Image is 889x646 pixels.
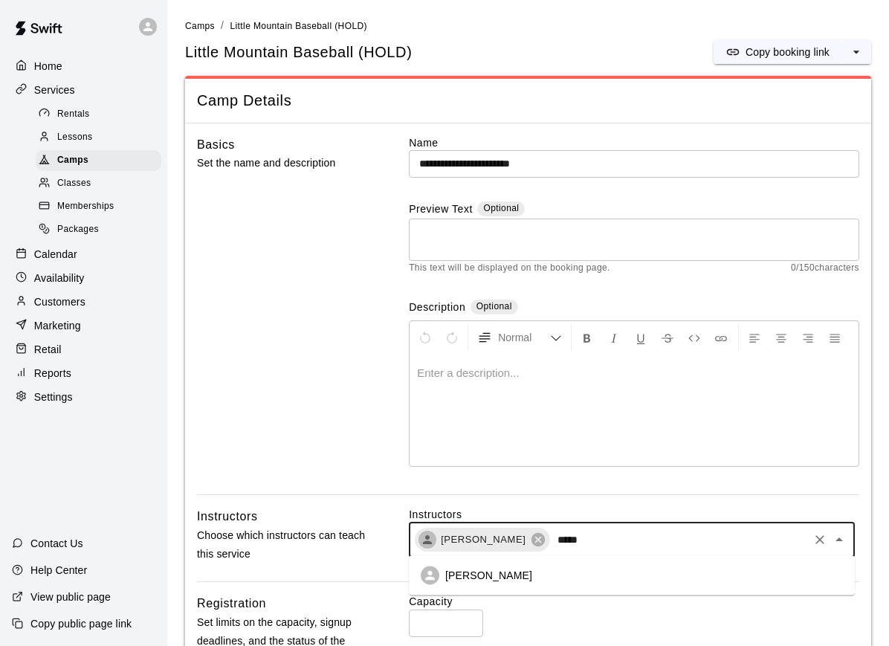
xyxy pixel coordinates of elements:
[57,222,99,237] span: Packages
[714,40,841,64] button: Copy booking link
[34,83,75,97] p: Services
[34,59,62,74] p: Home
[36,196,167,219] a: Memberships
[221,18,224,33] li: /
[409,507,859,522] label: Instructors
[57,153,88,168] span: Camps
[30,590,111,604] p: View public page
[197,154,369,172] p: Set the name and description
[476,301,512,311] span: Optional
[12,79,155,101] a: Services
[12,338,155,361] a: Retail
[746,45,830,59] p: Copy booking link
[185,18,871,34] nav: breadcrumb
[197,135,235,155] h6: Basics
[12,362,155,384] a: Reports
[34,342,62,357] p: Retail
[12,267,155,289] a: Availability
[409,201,473,219] label: Preview Text
[655,324,680,351] button: Format Strikethrough
[575,324,600,351] button: Format Bold
[36,103,167,126] a: Rentals
[409,300,465,317] label: Description
[415,528,550,552] div: [PERSON_NAME]
[809,529,830,550] button: Clear
[36,172,167,196] a: Classes
[185,21,215,31] span: Camps
[30,616,132,631] p: Copy public page link
[795,324,821,351] button: Right Align
[197,507,258,526] h6: Instructors
[601,324,627,351] button: Format Italics
[841,40,871,64] button: select merge strategy
[34,271,85,285] p: Availability
[30,563,87,578] p: Help Center
[742,324,767,351] button: Left Align
[36,127,161,148] div: Lessons
[36,219,167,242] a: Packages
[12,386,155,408] a: Settings
[36,150,161,171] div: Camps
[12,55,155,77] a: Home
[197,594,266,613] h6: Registration
[12,291,155,313] a: Customers
[418,531,436,549] div: Yuma Kiyono
[483,203,519,213] span: Optional
[36,219,161,240] div: Packages
[409,594,859,609] label: Capacity
[498,330,550,345] span: Normal
[57,107,90,122] span: Rentals
[682,324,707,351] button: Insert Code
[829,529,850,550] button: Close
[791,261,859,276] span: 0 / 150 characters
[197,526,369,563] p: Choose which instructors can teach this service
[36,149,167,172] a: Camps
[34,366,71,381] p: Reports
[413,324,438,351] button: Undo
[30,536,83,551] p: Contact Us
[57,199,114,214] span: Memberships
[409,261,610,276] span: This text will be displayed on the booking page.
[822,324,847,351] button: Justify Align
[432,532,534,547] span: [PERSON_NAME]
[12,243,155,265] a: Calendar
[708,324,734,351] button: Insert Link
[185,42,412,62] h5: Little Mountain Baseball (HOLD)
[439,324,465,351] button: Redo
[628,324,653,351] button: Format Underline
[409,135,859,150] label: Name
[12,314,155,337] a: Marketing
[57,130,93,145] span: Lessons
[769,324,794,351] button: Center Align
[57,176,91,191] span: Classes
[471,324,568,351] button: Formatting Options
[36,173,161,194] div: Classes
[34,247,77,262] p: Calendar
[36,196,161,217] div: Memberships
[34,318,81,333] p: Marketing
[445,568,532,583] p: [PERSON_NAME]
[36,104,161,125] div: Rentals
[197,91,859,111] span: Camp Details
[36,126,167,149] a: Lessons
[34,390,73,404] p: Settings
[185,19,215,31] a: Camps
[714,40,871,64] div: split button
[230,21,366,31] span: Little Mountain Baseball (HOLD)
[34,294,85,309] p: Customers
